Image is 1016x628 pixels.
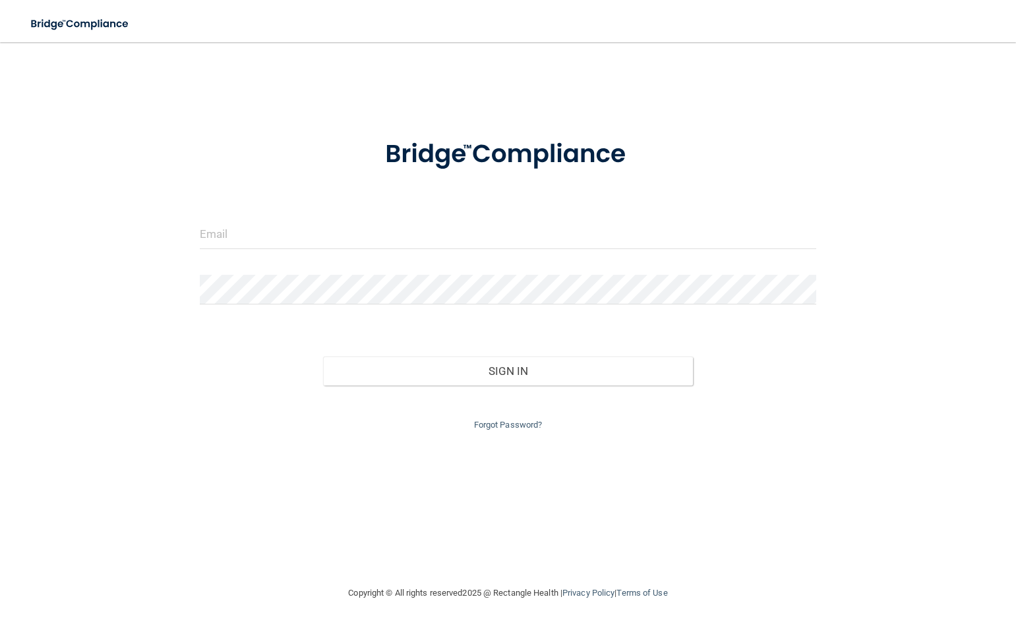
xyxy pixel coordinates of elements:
[474,420,543,430] a: Forgot Password?
[562,588,614,598] a: Privacy Policy
[268,572,749,614] div: Copyright © All rights reserved 2025 @ Rectangle Health | |
[616,588,667,598] a: Terms of Use
[200,219,816,249] input: Email
[323,357,693,385] button: Sign In
[20,11,141,38] img: bridge_compliance_login_screen.278c3ca4.svg
[359,121,657,188] img: bridge_compliance_login_screen.278c3ca4.svg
